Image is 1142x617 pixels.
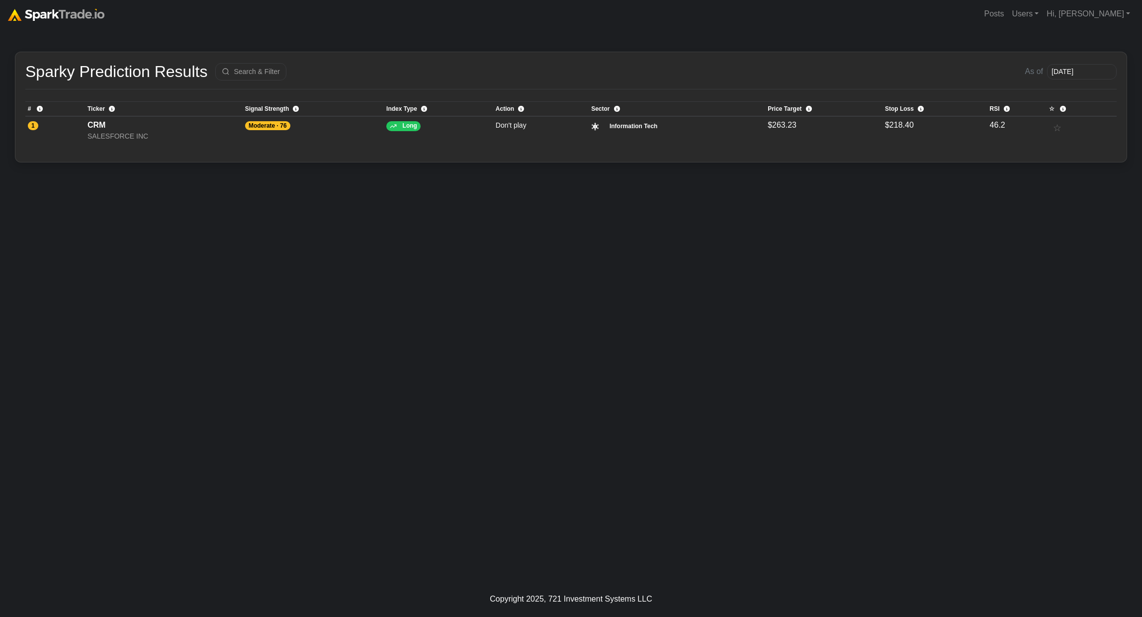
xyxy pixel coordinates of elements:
i: Industry sector classification for targeted exposure or sector rotation strategies. [614,106,620,112]
span: 46.2 [990,121,1005,129]
button: Search & Filter [215,63,286,80]
a: Hi, [PERSON_NAME] [1043,4,1134,24]
span: Index Type [386,104,417,113]
span: ☆ [1049,105,1054,112]
span: Stop Loss [885,104,914,113]
i: Stock ticker symbol and company name for the predicted security. [109,106,115,112]
i: The forecasted level where you plan to take profits once a trade moves in your favor. [806,106,812,112]
span: 1 [28,121,38,130]
img: Information Tech [591,123,599,131]
div: CRM [88,119,240,131]
i: Buy to Open: suggested new position, enter now. Sell to close: suggested exit from a previously h... [518,106,524,112]
span: # [28,105,31,112]
small: Don't play [496,121,527,129]
span: Moderate · 76 [245,121,290,130]
i: Long = Bullish outlook. Short = bearish setup. [421,106,427,112]
i: This score reflects SparkTrade's AI model confidence in the predicted move. Higher = higher convi... [293,106,299,112]
span: $263.23 [768,121,796,129]
i: Relative Strength Index indicating overbought/oversold levels. Use <30 for long setups, >70 for s... [1004,106,1010,112]
i: Click to add or remove stocks from your personal watchlist for easy tracking. [1060,106,1066,112]
div: SALESFORCE INC [88,131,240,142]
span: Long [403,122,417,129]
small: Information Tech [607,122,660,131]
button: ☆ [1049,119,1073,138]
img: sparktrade.png [8,9,104,21]
h2: Sparky Prediction Results [25,62,207,81]
span: Ticker [88,104,105,113]
span: Action [496,104,514,113]
span: $218.40 [885,121,914,129]
i: A predefined price level where you'll exit a trade to limit losses if the market moves against you. [918,106,924,112]
i: Ranking position based on AI confidence score and prediction strength. [37,106,43,112]
span: RSI [990,104,1000,113]
a: Posts [980,4,1008,24]
div: Copyright 2025, 721 Investment Systems LLC [490,593,652,605]
span: Sector [591,104,610,113]
span: Price Target [768,104,801,113]
span: Signal Strength [245,104,289,113]
a: Users [1008,4,1043,24]
span: As of [1025,66,1043,77]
